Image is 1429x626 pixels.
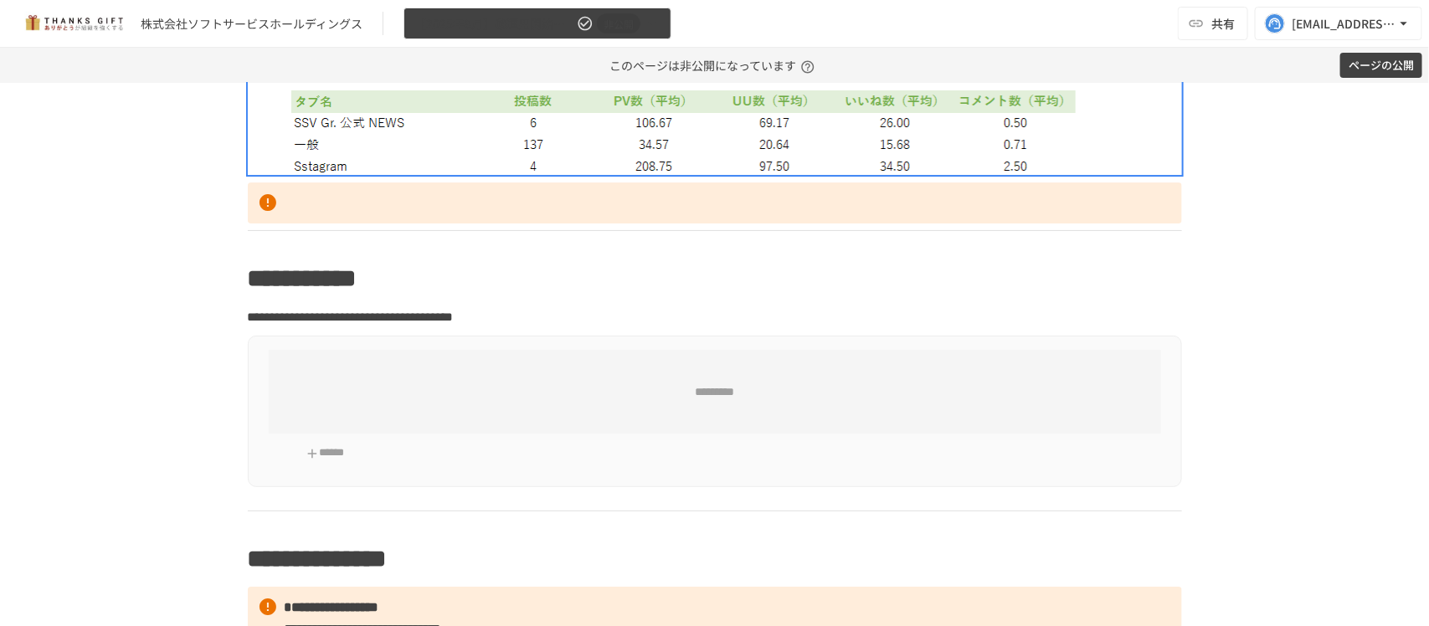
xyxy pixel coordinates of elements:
span: 【2025年8月】⑫運用開始後振り返りMTG [414,13,573,34]
p: このページは非公開になっています [609,48,820,83]
div: [EMAIL_ADDRESS][DOMAIN_NAME] [1292,13,1396,34]
button: ページの公開 [1340,53,1422,79]
span: 非公開 [597,15,640,33]
button: [EMAIL_ADDRESS][DOMAIN_NAME] [1255,7,1422,40]
button: 共有 [1178,7,1248,40]
img: mMP1OxWUAhQbsRWCurg7vIHe5HqDpP7qZo7fRoNLXQh [20,10,127,37]
div: 株式会社ソフトサービスホールディングス [141,15,362,33]
span: 共有 [1211,14,1235,33]
button: 【2025年8月】⑫運用開始後振り返りMTG非公開 [404,8,671,40]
